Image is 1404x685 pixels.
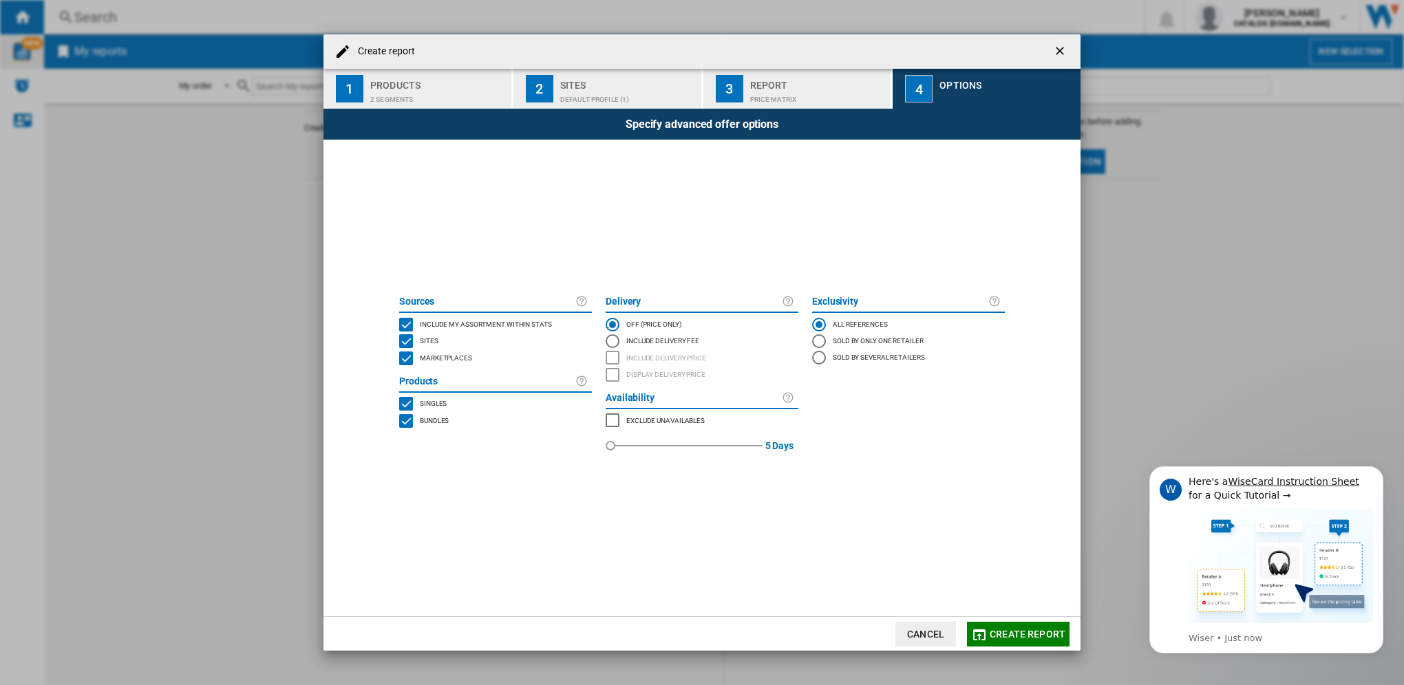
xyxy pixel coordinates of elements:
[626,352,706,362] span: Include delivery price
[606,316,798,332] md-radio-button: OFF (price only)
[513,69,703,109] button: 2 Sites Default profile (1)
[399,349,592,367] md-checkbox: MARKETPLACES
[399,316,592,333] md-checkbox: INCLUDE MY SITE
[1047,38,1075,65] button: getI18NText('BUTTONS.CLOSE_DIALOG')
[336,75,363,102] div: 1
[606,333,798,349] md-radio-button: Include Delivery Fee
[939,74,1075,89] div: Options
[399,412,592,429] md-checkbox: BUNDLES
[370,89,506,103] div: 2 segments
[560,74,696,89] div: Sites
[967,622,1070,646] button: Create report
[420,398,447,407] span: Singles
[420,352,472,362] span: Marketplaces
[606,294,782,310] label: Delivery
[399,395,592,413] md-checkbox: SINGLE
[812,316,1005,332] md-radio-button: All references
[420,415,449,424] span: Bundles
[606,390,782,406] label: Availability
[323,109,1081,140] div: Specify advanced offer options
[716,75,743,102] div: 3
[323,69,513,109] button: 1 Products 2 segments
[606,367,798,384] md-checkbox: SHOW DELIVERY PRICE
[1053,44,1070,61] ng-md-icon: getI18NText('BUTTONS.CLOSE_DIALOG')
[765,429,794,462] label: 5 Days
[812,294,988,310] label: Exclusivity
[399,373,575,390] label: Products
[560,89,696,103] div: Default profile (1)
[626,369,705,378] span: Display delivery price
[812,349,1005,366] md-radio-button: Sold by several retailers
[606,412,798,429] md-checkbox: MARKETPLACES
[626,415,705,424] span: Exclude unavailables
[905,75,933,102] div: 4
[420,318,552,328] span: Include my assortment within stats
[420,335,438,345] span: Sites
[750,74,886,89] div: Report
[606,349,798,367] md-checkbox: INCLUDE DELIVERY PRICE
[351,45,415,58] h4: Create report
[812,333,1005,349] md-radio-button: Sold by only one retailer
[990,629,1065,640] span: Create report
[399,333,592,350] md-checkbox: SITES
[526,75,553,102] div: 2
[1129,454,1404,662] iframe: Intercom notifications message
[893,69,1081,109] button: 4 Options
[399,294,575,310] label: Sources
[895,622,956,646] button: Cancel
[370,74,506,89] div: Products
[610,429,763,462] md-slider: red
[750,89,886,103] div: Price Matrix
[703,69,893,109] button: 3 Report Price Matrix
